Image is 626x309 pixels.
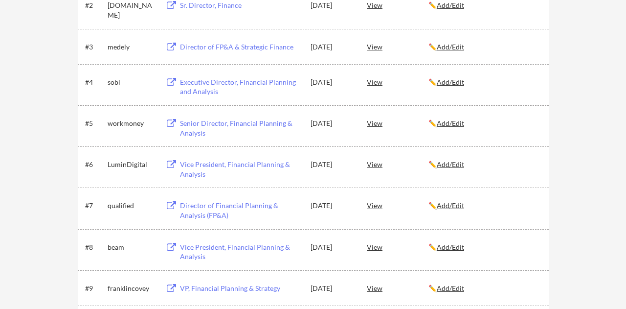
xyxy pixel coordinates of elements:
div: Executive Director, Financial Planning and Analysis [180,77,301,96]
div: View [367,114,428,132]
div: Vice President, Financial Planning & Analysis [180,242,301,261]
div: ✏️ [428,160,540,169]
div: [DATE] [311,77,354,87]
div: Sr. Director, Finance [180,0,301,10]
div: Senior Director, Financial Planning & Analysis [180,119,301,138]
div: View [367,155,428,173]
div: ✏️ [428,42,540,52]
div: View [367,238,428,256]
u: Add/Edit [437,160,464,168]
div: LuminDigital [108,160,156,169]
div: VP, Financial Planning & Strategy [180,284,301,293]
div: Vice President, Financial Planning & Analysis [180,160,301,179]
u: Add/Edit [437,78,464,86]
u: Add/Edit [437,243,464,251]
u: Add/Edit [437,284,464,292]
u: Add/Edit [437,201,464,210]
div: franklincovey [108,284,156,293]
div: ✏️ [428,201,540,211]
div: #8 [85,242,104,252]
div: [DATE] [311,160,354,169]
div: [DATE] [311,284,354,293]
div: #3 [85,42,104,52]
div: View [367,38,428,55]
div: ✏️ [428,119,540,128]
div: [DATE] [311,242,354,252]
u: Add/Edit [437,43,464,51]
div: Director of Financial Planning & Analysis (FP&A) [180,201,301,220]
u: Add/Edit [437,1,464,9]
div: #5 [85,119,104,128]
div: #6 [85,160,104,169]
div: #7 [85,201,104,211]
div: [DOMAIN_NAME] [108,0,156,20]
div: workmoney [108,119,156,128]
div: View [367,73,428,91]
div: View [367,279,428,297]
div: #2 [85,0,104,10]
div: ✏️ [428,0,540,10]
div: [DATE] [311,119,354,128]
div: #4 [85,77,104,87]
div: [DATE] [311,42,354,52]
div: ✏️ [428,242,540,252]
div: View [367,196,428,214]
div: qualified [108,201,156,211]
div: ✏️ [428,284,540,293]
u: Add/Edit [437,119,464,127]
div: beam [108,242,156,252]
div: #9 [85,284,104,293]
div: sobi [108,77,156,87]
div: medely [108,42,156,52]
div: [DATE] [311,0,354,10]
div: ✏️ [428,77,540,87]
div: Director of FP&A & Strategic Finance [180,42,301,52]
div: [DATE] [311,201,354,211]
